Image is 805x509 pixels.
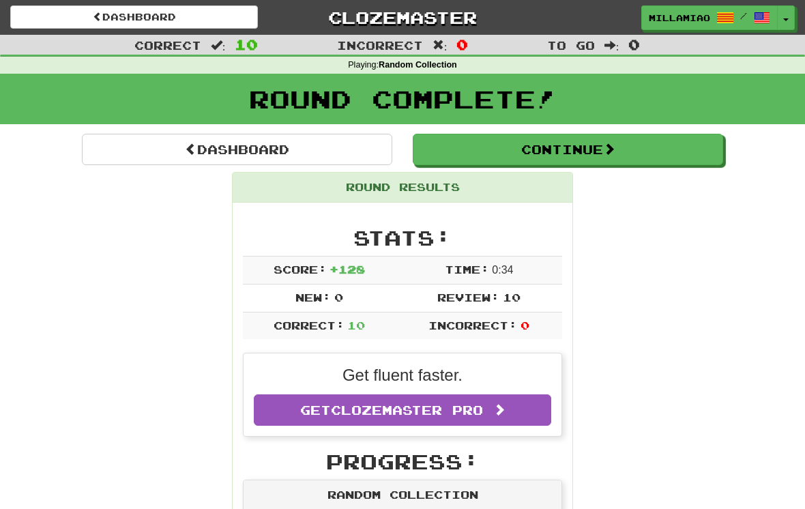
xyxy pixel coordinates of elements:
span: Correct: [274,319,345,332]
span: Review: [437,291,499,304]
span: Score: [274,263,327,276]
p: Get fluent faster. [254,364,551,387]
span: + 128 [330,263,365,276]
a: millamiao / [641,5,778,30]
span: 0 [628,36,640,53]
a: Dashboard [82,134,392,165]
h2: Progress: [243,450,562,473]
span: / [740,11,747,20]
a: Dashboard [10,5,258,29]
button: Continue [413,134,723,165]
span: 10 [347,319,365,332]
span: 0 : 34 [492,264,513,276]
span: : [604,40,619,51]
span: millamiao [649,12,710,24]
strong: Random Collection [379,60,457,70]
span: 0 [334,291,343,304]
a: Clozemaster [278,5,526,29]
span: : [211,40,226,51]
span: : [433,40,448,51]
div: Round Results [233,173,572,203]
span: 0 [521,319,529,332]
span: Time: [445,263,489,276]
span: 0 [456,36,468,53]
h1: Round Complete! [5,85,800,113]
span: Incorrect [337,38,423,52]
a: GetClozemaster Pro [254,394,551,426]
h2: Stats: [243,227,562,249]
span: To go [547,38,595,52]
span: 10 [503,291,521,304]
span: New: [295,291,331,304]
span: 10 [235,36,258,53]
span: Correct [134,38,201,52]
span: Clozemaster Pro [331,403,483,418]
span: Incorrect: [428,319,517,332]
